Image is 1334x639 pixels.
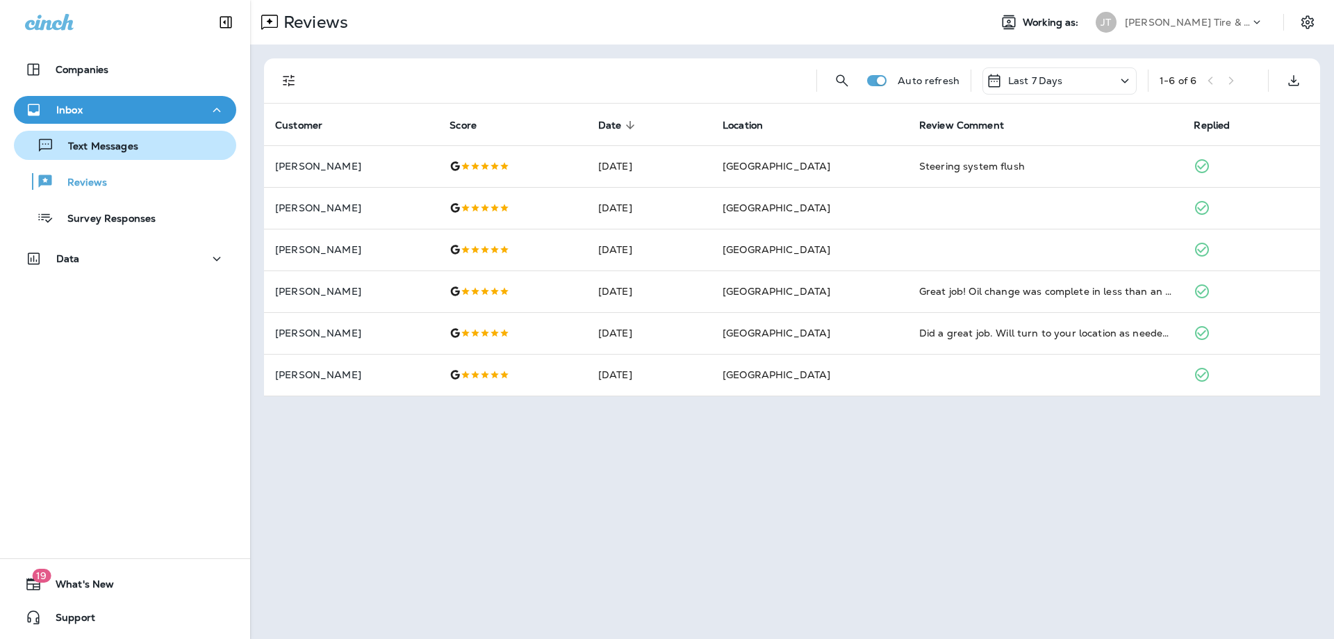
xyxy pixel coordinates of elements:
p: [PERSON_NAME] [275,286,427,297]
p: Survey Responses [53,213,156,226]
button: Companies [14,56,236,83]
span: [GEOGRAPHIC_DATA] [723,369,830,381]
span: Customer [275,120,322,131]
button: Search Reviews [828,67,856,95]
button: Support [14,604,236,631]
p: [PERSON_NAME] [275,369,427,380]
button: 19What's New [14,570,236,598]
button: Inbox [14,96,236,124]
p: Reviews [278,12,348,33]
button: Survey Responses [14,203,236,232]
span: [GEOGRAPHIC_DATA] [723,285,830,298]
p: [PERSON_NAME] [275,202,427,213]
p: [PERSON_NAME] [275,244,427,255]
p: Text Messages [54,140,138,154]
button: Export as CSV [1280,67,1308,95]
button: Filters [275,67,303,95]
p: Inbox [56,104,83,115]
td: [DATE] [587,270,711,312]
p: Auto refresh [898,75,960,86]
button: Data [14,245,236,273]
span: Location [723,120,763,131]
p: Companies [56,64,108,75]
div: Great job! Oil change was complete in less than an hour. Outstanding team! [919,284,1172,298]
td: [DATE] [587,312,711,354]
td: [DATE] [587,187,711,229]
span: Date [598,120,622,131]
span: Working as: [1023,17,1082,29]
span: Support [42,612,95,629]
span: Customer [275,119,340,131]
span: Score [450,120,477,131]
span: [GEOGRAPHIC_DATA] [723,243,830,256]
span: Review Comment [919,119,1022,131]
span: What's New [42,579,114,595]
button: Text Messages [14,131,236,160]
p: Reviews [53,177,107,190]
span: Review Comment [919,120,1004,131]
div: 1 - 6 of 6 [1160,75,1196,86]
span: Date [598,119,640,131]
div: Steering system flush [919,159,1172,173]
td: [DATE] [587,354,711,396]
span: Replied [1194,119,1248,131]
span: Score [450,119,495,131]
div: JT [1096,12,1117,33]
p: [PERSON_NAME] [275,161,427,172]
p: Data [56,253,80,264]
p: Last 7 Days [1008,75,1063,86]
button: Settings [1295,10,1320,35]
td: [DATE] [587,145,711,187]
button: Collapse Sidebar [206,8,245,36]
button: Reviews [14,167,236,196]
span: Location [723,119,781,131]
span: [GEOGRAPHIC_DATA] [723,160,830,172]
span: 19 [32,569,51,583]
div: Did a great job. Will turn to your location as needed. Have a great day. [919,326,1172,340]
span: [GEOGRAPHIC_DATA] [723,202,830,214]
p: [PERSON_NAME] [275,327,427,339]
span: Replied [1194,120,1230,131]
p: [PERSON_NAME] Tire & Auto [1125,17,1250,28]
span: [GEOGRAPHIC_DATA] [723,327,830,339]
td: [DATE] [587,229,711,270]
